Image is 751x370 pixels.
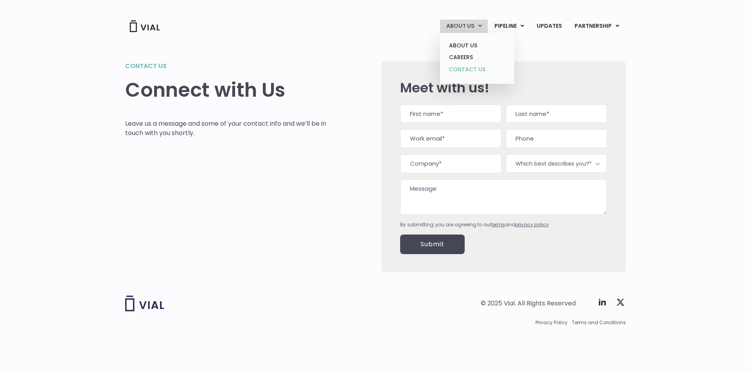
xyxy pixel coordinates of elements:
[125,61,327,71] h2: Contact us
[515,221,549,228] a: privacy policy
[488,20,530,33] a: PIPELINEMenu Toggle
[400,221,607,228] div: By submitting, you are agreeing to our and
[443,63,511,76] a: CONTACT US
[481,299,576,308] div: © 2025 Vial. All Rights Reserved
[572,319,626,326] a: Terms and Conditions
[506,105,607,123] input: Last name*
[530,20,568,33] a: UPDATES
[400,129,501,148] input: Work email*
[506,154,607,173] span: Which best describes you?*
[535,319,568,326] a: Privacy Policy
[443,40,511,52] a: ABOUT US
[125,296,164,311] img: Vial logo wih "Vial" spelled out
[125,79,327,101] h1: Connect with Us
[125,119,327,138] p: Leave us a message and some of your contact info and we’ll be in touch with you shortly.
[400,154,501,173] input: Company*
[440,20,488,33] a: ABOUT USMenu Toggle
[400,235,465,254] input: Submit
[491,221,505,228] a: terms
[129,20,160,32] img: Vial Logo
[400,105,501,123] input: First name*
[506,129,607,148] input: Phone
[400,80,607,95] h2: Meet with us!
[568,20,625,33] a: PARTNERSHIPMenu Toggle
[443,51,511,63] a: CAREERS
